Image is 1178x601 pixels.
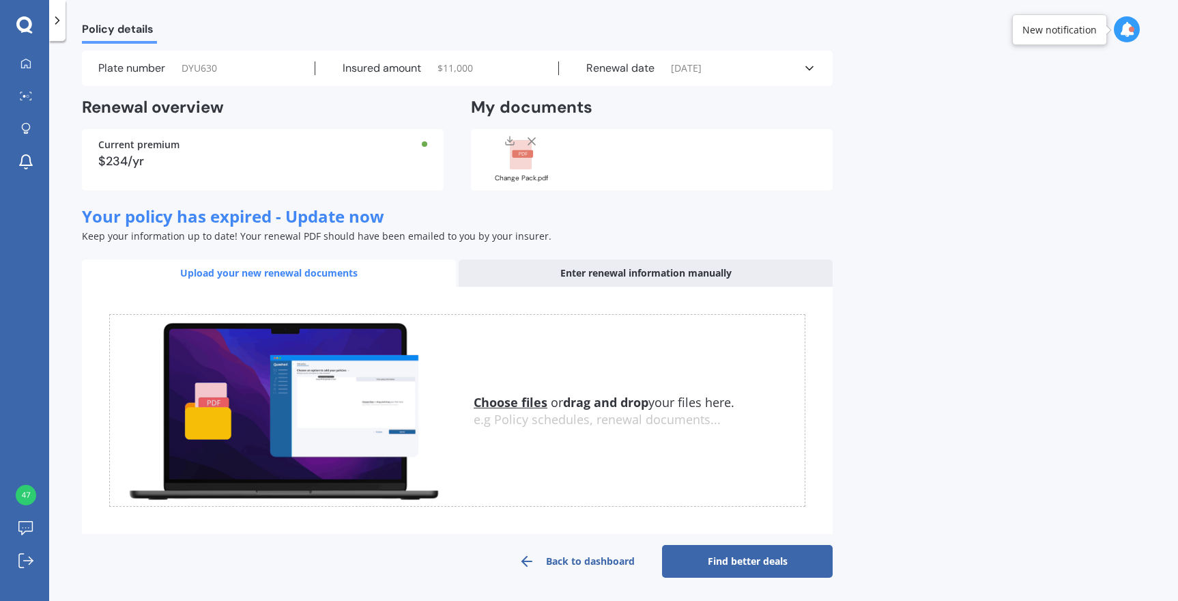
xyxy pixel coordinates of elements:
div: Upload your new renewal documents [82,260,456,287]
label: Insured amount [343,61,421,75]
u: Choose files [474,394,547,410]
b: drag and drop [563,394,648,410]
img: b7f8de3bd60896f5d943c2319f10340b [16,485,36,505]
a: Find better deals [662,545,833,578]
a: Back to dashboard [491,545,662,578]
h2: My documents [471,97,592,118]
div: Enter renewal information manually [459,260,833,287]
span: Policy details [82,23,157,41]
span: DYU630 [182,61,217,75]
span: or your files here. [474,394,734,410]
div: New notification [1022,23,1097,37]
span: $ 11,000 [437,61,473,75]
div: $234/yr [98,155,427,167]
img: upload.de96410c8ce839c3fdd5.gif [110,315,457,507]
label: Plate number [98,61,165,75]
label: Renewal date [586,61,655,75]
span: [DATE] [671,61,702,75]
span: Your policy has expired - Update now [82,205,384,227]
div: Current premium [98,140,427,150]
span: Keep your information up to date! Your renewal PDF should have been emailed to you by your insurer. [82,229,551,242]
div: e.g Policy schedules, renewal documents... [474,413,805,428]
div: Change Pack.pdf [487,175,556,182]
h2: Renewal overview [82,97,444,118]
